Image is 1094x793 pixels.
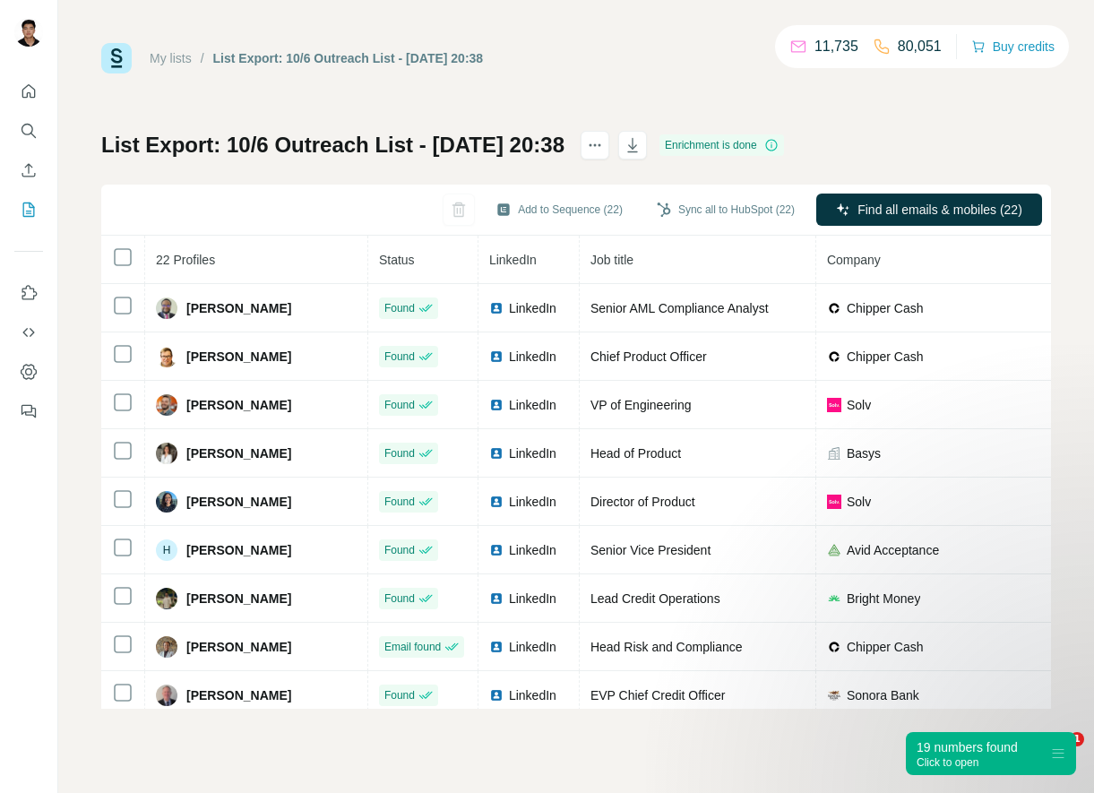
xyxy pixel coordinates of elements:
span: LinkedIn [509,638,556,656]
div: List Export: 10/6 Outreach List - [DATE] 20:38 [213,49,484,67]
img: Avatar [156,443,177,464]
button: Use Surfe API [14,316,43,349]
button: My lists [14,194,43,226]
p: 80,051 [898,36,942,57]
span: Found [384,445,415,461]
span: Chipper Cash [847,348,924,366]
span: LinkedIn [509,348,556,366]
button: actions [581,131,609,159]
span: LinkedIn [509,396,556,414]
img: LinkedIn logo [489,398,504,412]
span: Senior Vice President [590,543,711,557]
button: Quick start [14,75,43,108]
span: Found [384,349,415,365]
img: Avatar [156,346,177,367]
span: Company [827,253,881,267]
button: Buy credits [971,34,1055,59]
img: company-logo [827,495,841,509]
a: My lists [150,51,192,65]
span: LinkedIn [509,590,556,608]
span: Solv [847,396,871,414]
span: Chipper Cash [847,299,924,317]
img: company-logo [827,349,841,364]
span: Lead Credit Operations [590,591,720,606]
h1: List Export: 10/6 Outreach List - [DATE] 20:38 [101,131,564,159]
span: EVP Chief Credit Officer [590,688,725,702]
img: Avatar [156,685,177,706]
button: Sync all to HubSpot (22) [644,196,807,223]
img: company-logo [827,301,841,315]
span: LinkedIn [489,253,537,267]
img: Avatar [156,394,177,416]
span: LinkedIn [509,444,556,462]
span: Find all emails & mobiles (22) [857,201,1022,219]
span: VP of Engineering [590,398,692,412]
img: LinkedIn logo [489,688,504,702]
img: LinkedIn logo [489,543,504,557]
span: 1 [1070,732,1084,746]
span: Basys [847,444,881,462]
div: H [156,539,177,561]
img: LinkedIn logo [489,349,504,364]
span: LinkedIn [509,541,556,559]
span: Found [384,397,415,413]
span: LinkedIn [509,686,556,704]
img: company-logo [827,398,841,412]
img: Avatar [156,297,177,319]
span: [PERSON_NAME] [186,686,291,704]
span: Solv [847,493,871,511]
span: Senior AML Compliance Analyst [590,301,769,315]
span: Head of Product [590,446,681,461]
span: Job title [590,253,633,267]
span: [PERSON_NAME] [186,396,291,414]
span: Found [384,687,415,703]
img: LinkedIn logo [489,301,504,315]
span: [PERSON_NAME] [186,541,291,559]
span: Found [384,590,415,607]
span: [PERSON_NAME] [186,444,291,462]
img: Surfe Logo [101,43,132,73]
span: Found [384,542,415,558]
span: Email found [384,639,441,655]
img: Avatar [14,18,43,47]
span: LinkedIn [509,493,556,511]
img: LinkedIn logo [489,495,504,509]
span: Chief Product Officer [590,349,707,364]
img: LinkedIn logo [489,640,504,654]
button: Search [14,115,43,147]
button: Use Surfe on LinkedIn [14,277,43,309]
img: Avatar [156,491,177,513]
span: Found [384,494,415,510]
img: LinkedIn logo [489,591,504,606]
button: Dashboard [14,356,43,388]
span: [PERSON_NAME] [186,638,291,656]
span: 22 Profiles [156,253,215,267]
span: Found [384,300,415,316]
p: 11,735 [814,36,858,57]
span: Head Risk and Compliance [590,640,743,654]
div: Enrichment is done [659,134,784,156]
span: [PERSON_NAME] [186,348,291,366]
span: LinkedIn [509,299,556,317]
span: Status [379,253,415,267]
img: Avatar [156,588,177,609]
span: [PERSON_NAME] [186,299,291,317]
img: LinkedIn logo [489,446,504,461]
img: Avatar [156,636,177,658]
button: Feedback [14,395,43,427]
li: / [201,49,204,67]
button: Add to Sequence (22) [484,196,635,223]
button: Find all emails & mobiles (22) [816,194,1042,226]
button: Enrich CSV [14,154,43,186]
span: [PERSON_NAME] [186,590,291,608]
span: Director of Product [590,495,695,509]
span: [PERSON_NAME] [186,493,291,511]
